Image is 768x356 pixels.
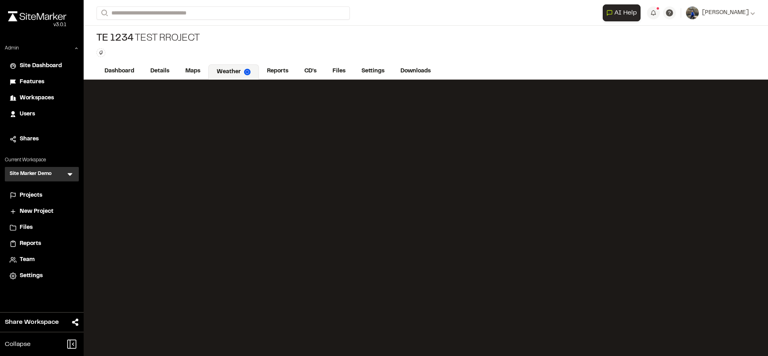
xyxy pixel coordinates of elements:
[614,8,637,18] span: AI Help
[10,223,74,232] a: Files
[10,110,74,119] a: Users
[20,191,42,200] span: Projects
[353,64,392,79] a: Settings
[97,64,142,79] a: Dashboard
[5,156,79,164] p: Current Workspace
[10,239,74,248] a: Reports
[392,64,439,79] a: Downloads
[20,135,39,144] span: Shares
[97,48,105,57] button: Edit Tags
[20,78,44,86] span: Features
[20,223,33,232] span: Files
[10,272,74,280] a: Settings
[20,272,43,280] span: Settings
[686,6,755,19] button: [PERSON_NAME]
[208,64,259,80] a: Weather
[686,6,699,19] img: User
[8,21,66,29] div: Oh geez...please don't...
[244,69,251,75] img: precipai.png
[20,110,35,119] span: Users
[324,64,353,79] a: Files
[8,11,66,21] img: rebrand.png
[142,64,177,79] a: Details
[5,317,59,327] span: Share Workspace
[20,239,41,248] span: Reports
[259,64,296,79] a: Reports
[20,62,62,70] span: Site Dashboard
[10,191,74,200] a: Projects
[20,255,35,264] span: Team
[10,170,51,178] h3: Site Marker Demo
[177,64,208,79] a: Maps
[10,78,74,86] a: Features
[10,207,74,216] a: New Project
[5,45,19,52] p: Admin
[10,62,74,70] a: Site Dashboard
[10,135,74,144] a: Shares
[296,64,324,79] a: CD's
[5,340,31,349] span: Collapse
[97,6,111,20] button: Search
[603,4,644,21] div: Open AI Assistant
[20,207,53,216] span: New Project
[20,94,54,103] span: Workspaces
[702,8,749,17] span: [PERSON_NAME]
[10,94,74,103] a: Workspaces
[603,4,641,21] button: Open AI Assistant
[97,32,199,45] div: TEst Rroject
[97,32,133,45] span: TE 1234
[10,255,74,264] a: Team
